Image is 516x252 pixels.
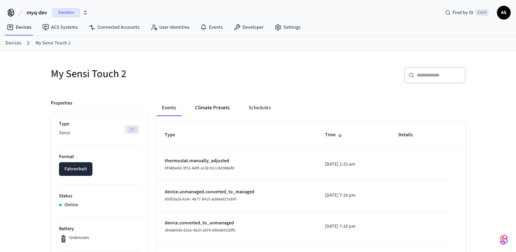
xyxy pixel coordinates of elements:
span: Sandbox [53,8,80,17]
button: Events [157,100,181,116]
p: Online [64,201,78,209]
p: Status [59,193,140,200]
p: Format [59,153,140,160]
a: Developer [228,21,269,33]
div: Find by IDCtrl K [440,6,494,19]
a: Settings [269,21,306,33]
a: Events [195,21,228,33]
p: Unknown [69,234,89,241]
p: [DATE] 1:33 am [325,161,382,168]
img: Sensi Smart Thermostat (White) [123,121,140,138]
a: User Identities [145,21,195,33]
p: Battery [59,225,140,233]
span: Find by ID [453,9,473,16]
button: Climate Presets [190,100,235,116]
span: AS [498,6,510,19]
p: Properties [51,100,72,107]
span: Type [165,130,184,140]
span: myq-dev [27,9,47,17]
a: My Sensi Touch 2 [35,40,71,47]
p: [DATE] 7:18 pm [325,223,382,230]
span: 9f34bedd-3f51-4e9f-a138-91cc8d386ef8 [165,165,234,171]
a: ACS Systems [37,21,83,33]
button: Schedules [243,100,276,116]
img: SeamLogoGradient.69752ec5.svg [500,234,508,245]
p: Type [59,121,140,128]
p: thermostat.manually_adjusted [165,157,309,165]
span: Ctrl K [475,9,489,16]
p: device.converted_to_unmanaged [165,220,309,227]
span: Details [398,130,421,140]
a: Connected Accounts [83,21,145,33]
button: Fahrenheit [59,162,92,176]
a: Devices [5,40,21,47]
p: device.unmanaged.converted_to_managed [165,188,309,196]
span: 65093a2a-814c-4b77-8415-ad84a927a300 [165,196,236,202]
span: 3b4ab0d6-622e-4810-a974-d90d84226ff1 [165,227,236,233]
a: Devices [1,21,37,33]
button: AS [497,6,511,19]
p: [DATE] 7:19 pm [325,192,382,199]
h5: My Sensi Touch 2 [51,67,254,81]
span: Time [325,130,344,140]
p: Sensi [59,129,140,137]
